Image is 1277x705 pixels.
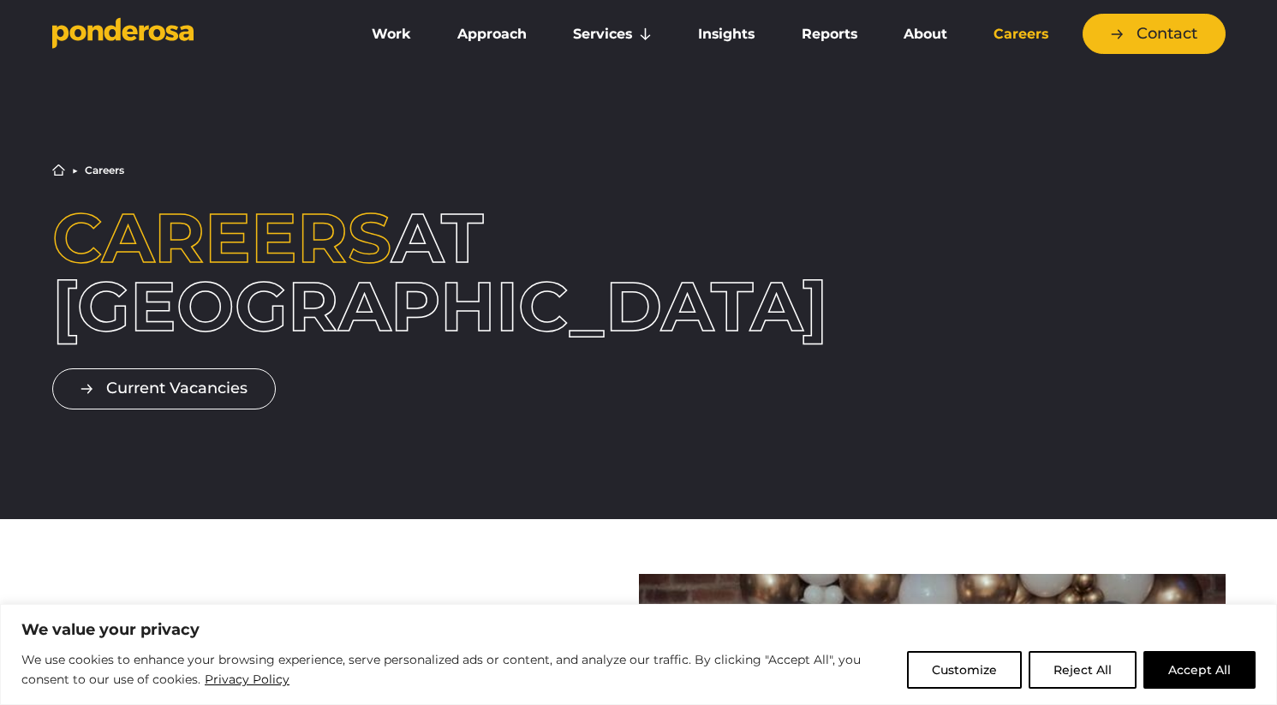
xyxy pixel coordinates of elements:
a: Reports [782,16,877,52]
a: Services [553,16,671,52]
a: Current Vacancies [52,368,276,409]
button: Customize [907,651,1022,689]
li: Careers [85,165,124,176]
span: Careers [52,196,391,279]
h1: at [GEOGRAPHIC_DATA] [52,204,526,341]
a: About [884,16,967,52]
p: We value your privacy [21,619,1256,640]
button: Reject All [1029,651,1137,689]
li: ▶︎ [72,165,78,176]
a: Insights [678,16,774,52]
a: Privacy Policy [204,669,290,690]
a: Approach [438,16,546,52]
button: Accept All [1143,651,1256,689]
p: We use cookies to enhance your browsing experience, serve personalized ads or content, and analyz... [21,650,894,690]
a: Careers [974,16,1068,52]
a: Work [352,16,431,52]
a: Contact [1083,14,1226,54]
a: Go to homepage [52,17,326,51]
a: Home [52,164,65,176]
